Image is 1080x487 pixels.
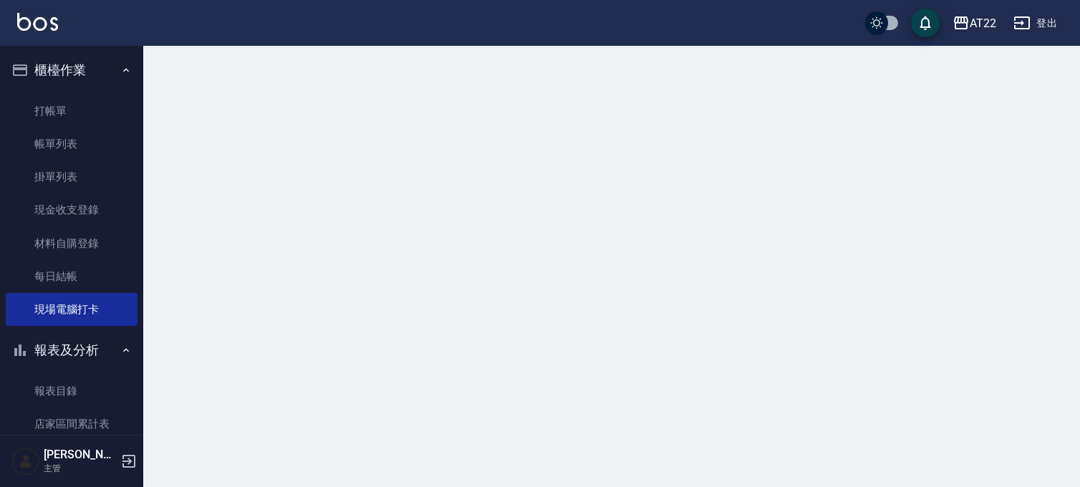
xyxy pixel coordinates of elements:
[6,160,138,193] a: 掛單列表
[6,293,138,326] a: 現場電腦打卡
[6,408,138,440] a: 店家區間累計表
[970,14,996,32] div: AT22
[911,9,940,37] button: save
[44,448,117,462] h5: [PERSON_NAME]
[17,13,58,31] img: Logo
[6,375,138,408] a: 報表目錄
[947,9,1002,38] button: AT22
[6,52,138,89] button: 櫃檯作業
[11,447,40,476] img: Person
[1008,10,1063,37] button: 登出
[6,95,138,127] a: 打帳單
[6,193,138,226] a: 現金收支登錄
[6,227,138,260] a: 材料自購登錄
[6,260,138,293] a: 每日結帳
[44,462,117,475] p: 主管
[6,127,138,160] a: 帳單列表
[6,332,138,369] button: 報表及分析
